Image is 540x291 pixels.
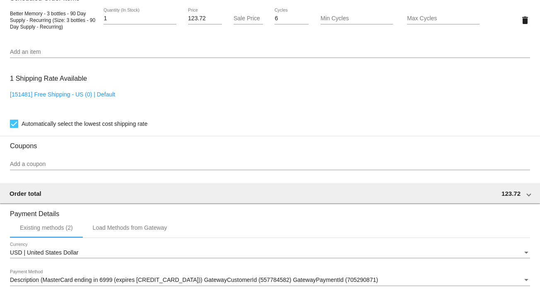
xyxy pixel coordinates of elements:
mat-select: Payment Method [10,277,530,284]
input: Quantity (In Stock) [104,15,176,22]
input: Max Cycles [407,15,480,22]
h3: Coupons [10,136,530,150]
span: Better Memory - 3 bottles - 90 Day Supply - Recurring (Size: 3 bottles - 90 Day Supply - Recurring) [10,11,95,30]
input: Min Cycles [321,15,393,22]
a: [151481] Free Shipping - US (0) | Default [10,91,115,98]
mat-icon: delete [520,15,530,25]
span: 123.72 [501,190,521,197]
mat-select: Currency [10,250,530,256]
span: USD | United States Dollar [10,249,78,256]
div: Existing methods (2) [20,224,73,231]
span: Automatically select the lowest cost shipping rate [22,119,147,129]
h3: Payment Details [10,204,530,218]
input: Price [188,15,222,22]
input: Add a coupon [10,161,530,168]
input: Sale Price [234,15,263,22]
span: Order total [10,190,41,197]
h3: 1 Shipping Rate Available [10,70,87,87]
span: Description (MasterCard ending in 6999 (expires [CREDIT_CARD_DATA])) GatewayCustomerId (557784582... [10,277,378,283]
input: Cycles [275,15,309,22]
input: Add an item [10,49,530,55]
div: Load Methods from Gateway [93,224,167,231]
